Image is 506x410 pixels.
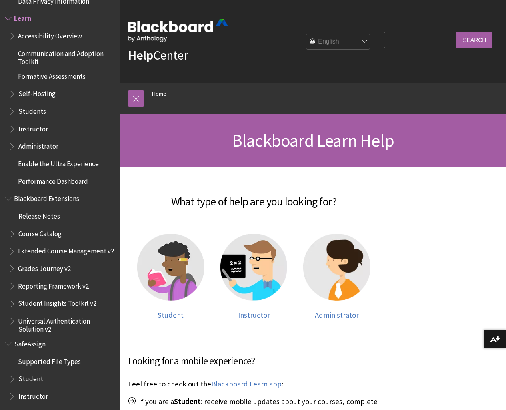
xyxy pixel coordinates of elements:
select: Site Language Selector [306,34,370,50]
span: SafeAssign [14,337,45,348]
span: Learn [14,12,32,23]
span: Student [18,372,43,383]
span: Extended Course Management v2 [18,245,114,255]
span: Course Catalog [18,227,61,238]
span: Formative Assessments [18,70,86,80]
span: Students [18,105,46,115]
a: Blackboard Learn app [211,379,282,389]
a: HelpCenter [128,47,188,63]
h2: What type of help are you looking for? [128,183,380,210]
span: Blackboard Extensions [14,192,79,203]
span: Enable the Ultra Experience [18,157,99,168]
a: Student help Student [137,234,204,320]
span: Student Insights Toolkit v2 [18,297,96,308]
span: Grades Journey v2 [18,262,71,273]
span: Release Notes [18,209,60,220]
nav: Book outline for Blackboard Extensions [5,192,115,334]
span: Instructor [18,390,48,400]
img: Student help [137,234,204,301]
span: Reporting Framework v2 [18,279,89,290]
span: Self-Hosting [18,87,55,98]
img: Instructor help [220,234,288,301]
span: Student [174,397,201,406]
span: Universal Authentication Solution v2 [18,314,114,333]
span: Blackboard Learn Help [232,129,394,151]
p: Feel free to check out the : [128,379,380,389]
a: Instructor help Instructor [220,234,288,320]
span: Performance Dashboard [18,175,88,185]
h3: Looking for a mobile experience? [128,354,380,369]
a: Administrator help Administrator [303,234,370,320]
span: Administrator [18,140,58,151]
img: Administrator help [303,234,370,301]
input: Search [456,32,492,48]
nav: Book outline for Blackboard Learn Help [5,12,115,188]
span: Supported File Types [18,355,81,366]
span: Communication and Adoption Toolkit [18,47,114,66]
span: Administrator [315,310,359,320]
span: Instructor [238,310,270,320]
span: Student [158,310,184,320]
img: Blackboard by Anthology [128,19,228,42]
strong: Help [128,47,153,63]
span: Accessibility Overview [18,29,82,40]
span: Instructor [18,122,48,133]
a: Home [152,89,166,99]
